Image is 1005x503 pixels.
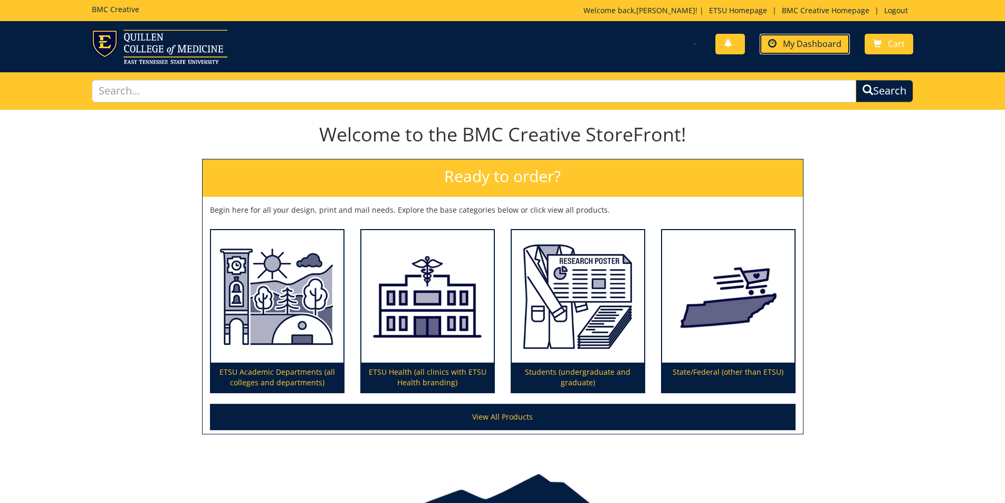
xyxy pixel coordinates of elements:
[203,159,803,197] h2: Ready to order?
[92,80,857,102] input: Search...
[888,38,905,50] span: Cart
[211,230,343,363] img: ETSU Academic Departments (all colleges and departments)
[361,230,494,363] img: ETSU Health (all clinics with ETSU Health branding)
[210,205,796,215] p: Begin here for all your design, print and mail needs. Explore the base categories below or click ...
[704,5,772,15] a: ETSU Homepage
[856,80,913,102] button: Search
[211,363,343,392] p: ETSU Academic Departments (all colleges and departments)
[662,230,795,393] a: State/Federal (other than ETSU)
[512,230,644,393] a: Students (undergraduate and graduate)
[361,363,494,392] p: ETSU Health (all clinics with ETSU Health branding)
[210,404,796,430] a: View All Products
[662,363,795,392] p: State/Federal (other than ETSU)
[512,363,644,392] p: Students (undergraduate and graduate)
[783,38,841,50] span: My Dashboard
[760,34,850,54] a: My Dashboard
[92,5,139,13] h5: BMC Creative
[361,230,494,393] a: ETSU Health (all clinics with ETSU Health branding)
[879,5,913,15] a: Logout
[202,124,803,145] h1: Welcome to the BMC Creative StoreFront!
[865,34,913,54] a: Cart
[662,230,795,363] img: State/Federal (other than ETSU)
[512,230,644,363] img: Students (undergraduate and graduate)
[92,30,227,64] img: ETSU logo
[211,230,343,393] a: ETSU Academic Departments (all colleges and departments)
[636,5,695,15] a: [PERSON_NAME]
[777,5,875,15] a: BMC Creative Homepage
[583,5,913,16] p: Welcome back, ! | | |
